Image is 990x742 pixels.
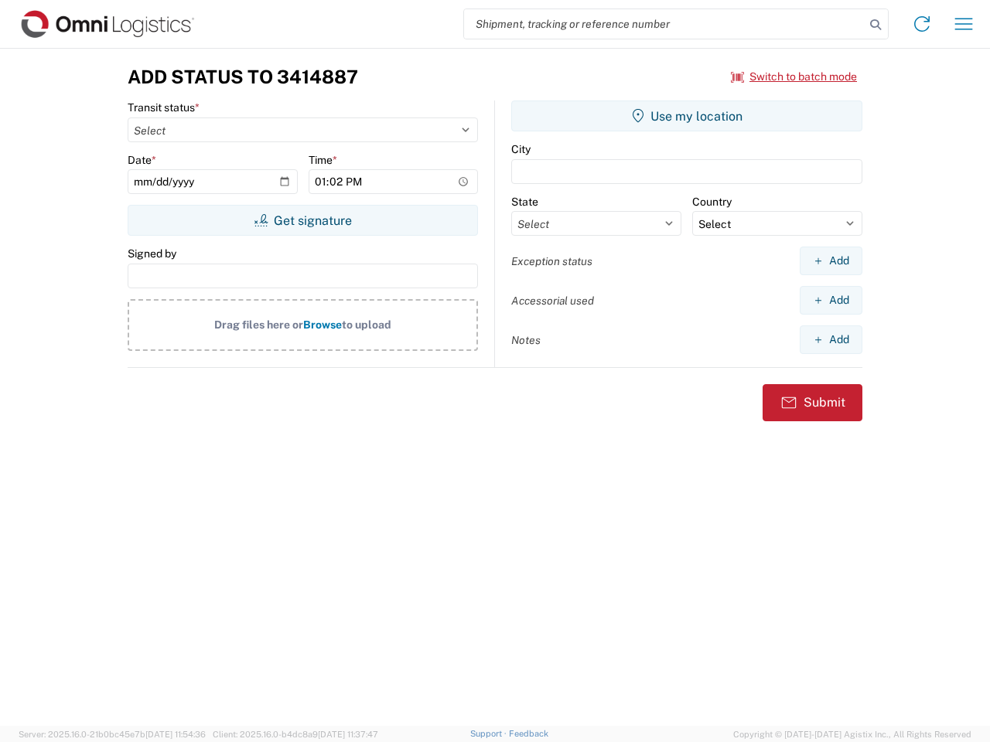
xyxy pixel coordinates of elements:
[145,730,206,739] span: [DATE] 11:54:36
[128,247,176,260] label: Signed by
[511,195,538,209] label: State
[214,318,303,331] span: Drag files here or
[800,247,862,275] button: Add
[19,730,206,739] span: Server: 2025.16.0-21b0bc45e7b
[213,730,378,739] span: Client: 2025.16.0-b4dc8a9
[128,205,478,236] button: Get signature
[511,254,592,268] label: Exception status
[303,318,342,331] span: Browse
[511,142,531,156] label: City
[318,730,378,739] span: [DATE] 11:37:47
[731,64,857,90] button: Switch to batch mode
[128,100,200,114] label: Transit status
[342,318,391,331] span: to upload
[128,153,156,167] label: Date
[800,286,862,315] button: Add
[763,384,862,421] button: Submit
[733,727,971,741] span: Copyright © [DATE]-[DATE] Agistix Inc., All Rights Reserved
[464,9,865,39] input: Shipment, tracking or reference number
[511,294,594,308] label: Accessorial used
[800,325,862,354] button: Add
[692,195,732,209] label: Country
[309,153,337,167] label: Time
[470,729,509,738] a: Support
[128,66,358,88] h3: Add Status to 3414887
[509,729,548,738] a: Feedback
[511,100,862,131] button: Use my location
[511,333,541,347] label: Notes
